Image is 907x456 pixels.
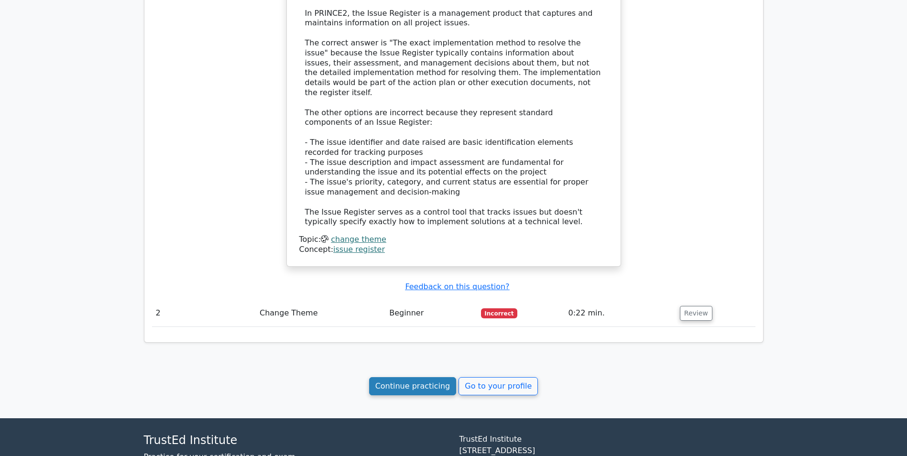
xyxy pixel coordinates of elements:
a: Continue practicing [369,377,457,395]
td: 0:22 min. [564,300,676,327]
a: issue register [333,245,385,254]
div: In PRINCE2, the Issue Register is a management product that captures and maintains information on... [305,9,602,228]
a: change theme [331,235,386,244]
a: Feedback on this question? [405,282,509,291]
div: Topic: [299,235,608,245]
a: Go to your profile [459,377,538,395]
div: Concept: [299,245,608,255]
td: Beginner [385,300,477,327]
span: Incorrect [481,308,518,318]
button: Review [680,306,712,321]
td: 2 [152,300,256,327]
h4: TrustEd Institute [144,434,448,447]
td: Change Theme [256,300,385,327]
